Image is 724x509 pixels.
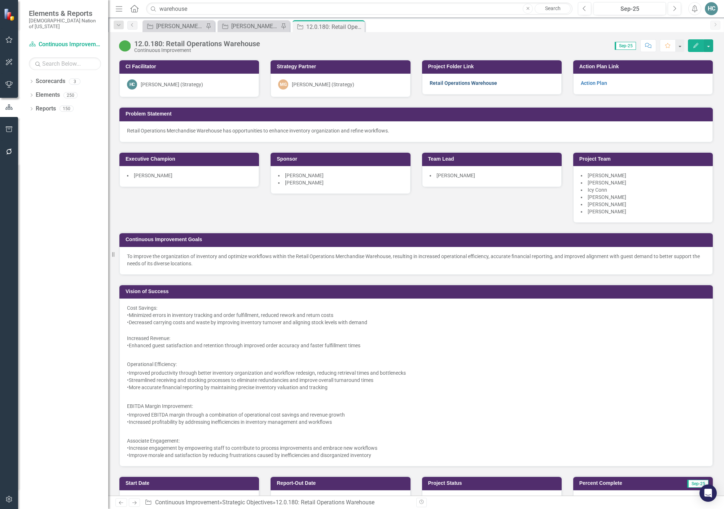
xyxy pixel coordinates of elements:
div: •Minimized errors in inventory tracking and order fulfillment, reduced rework and return costs [127,312,705,319]
div: [PERSON_NAME] (Strategy) [292,81,354,88]
p: Associate Engagement: [127,436,705,444]
span: Sep-25 [687,480,708,488]
h3: Executive Champion [126,156,255,162]
h3: Action Plan Link [579,64,709,69]
a: Continuous Improvement [29,40,101,49]
span: [PERSON_NAME] [285,173,324,178]
a: Reports [36,105,56,113]
a: Elements [36,91,60,99]
h3: Project Team [579,156,709,162]
span: [PERSON_NAME] [285,180,324,186]
span: Elements & Reports [29,9,101,18]
h3: Continuous Improvement Goals [126,237,709,242]
div: Continuous Improvement [134,48,260,53]
a: Search [535,4,571,14]
h3: Strategy Partner [277,64,407,69]
div: •More accurate financial reporting by maintaining precise inventory valuation and tracking [127,384,705,391]
a: Scorecards [36,77,65,86]
span: Icy Conn [588,187,607,193]
span: [PERSON_NAME] [588,194,626,200]
button: Sep-25 [593,2,666,15]
div: Sep-25 [596,5,663,13]
h3: CI Facilitator [126,64,255,69]
img: CI Action Plan Approved/In Progress [119,40,131,52]
h3: Percent Complete [579,480,665,486]
div: [PERSON_NAME] CI Action Plans [156,22,204,31]
a: Action Plan [581,80,607,86]
div: 12.0.180: Retail Operations Warehouse [276,499,374,506]
div: 150 [60,106,74,112]
p: Retail Operations Merchandise Warehouse has opportunities to enhance inventory organization and r... [127,127,705,134]
div: MG [278,79,288,90]
h3: Team Lead [428,156,558,162]
p: EBITDA Margin Improvement: [127,401,705,411]
p: To improve the organization of inventory and optimize workflows within the Retail Operations Merc... [127,253,705,267]
input: Search Below... [29,57,101,70]
h3: Problem Statement [126,111,709,117]
p: Operational Efficiency: [127,359,705,369]
div: 250 [63,92,78,98]
div: •Improved EBITDA margin through a combination of operational cost savings and revenue growth [127,411,705,418]
span: [PERSON_NAME] [588,180,626,186]
a: Continuous Improvement [155,499,219,506]
div: •Enhanced guest satisfaction and retention through improved order accuracy and faster fulfillment... [127,342,705,349]
div: •Increase engagement by empowering staff to contribute to process improvements and embrace new wo... [127,444,705,452]
div: •Decreased carrying costs and waste by improving inventory turnover and aligning stock levels wit... [127,319,705,326]
h3: Project Status [428,480,558,486]
input: Search ClearPoint... [146,3,572,15]
span: Sep-25 [615,42,636,50]
a: [PERSON_NAME] CI Action Plans [144,22,204,31]
div: » » [145,499,411,507]
div: [PERSON_NAME] CI Working Report [231,22,279,31]
h3: Vision of Success [126,289,709,294]
span: [PERSON_NAME] [436,173,475,178]
div: 3 [69,78,80,84]
div: HC [127,79,137,90]
div: •Improve morale and satisfaction by reducing frustrations caused by inefficiencies and disorganiz... [127,452,705,459]
span: [PERSON_NAME] [134,173,172,178]
a: [PERSON_NAME] CI Working Report [219,22,279,31]
div: •Streamlined receiving and stocking processes to eliminate redundancies and improve overall turna... [127,377,705,384]
div: 12.0.180: Retail Operations Warehouse [134,40,260,48]
h3: Start Date [126,480,255,486]
h3: Project Folder Link [428,64,558,69]
span: [PERSON_NAME] [588,201,626,207]
img: ClearPoint Strategy [4,8,17,21]
h3: Sponsor [277,156,407,162]
button: HC [705,2,718,15]
h3: Report-Out Date [277,480,407,486]
a: Retail Operations Warehouse [430,80,497,86]
div: Cost Savings: [127,304,705,312]
div: 12.0.180: Retail Operations Warehouse [306,22,363,31]
div: •Increased profitability by addressing inefficiencies in inventory management and workflows [127,418,705,426]
a: Strategic Objectives [222,499,273,506]
div: •Improved productivity through better inventory organization and workflow redesign, reducing retr... [127,369,705,377]
span: [PERSON_NAME] [588,173,626,178]
div: Open Intercom Messenger [699,484,717,502]
small: [DEMOGRAPHIC_DATA] Nation of [US_STATE] [29,18,101,30]
div: Increased Revenue: [127,335,705,342]
div: [PERSON_NAME] (Strategy) [141,81,203,88]
span: [PERSON_NAME] [588,209,626,214]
